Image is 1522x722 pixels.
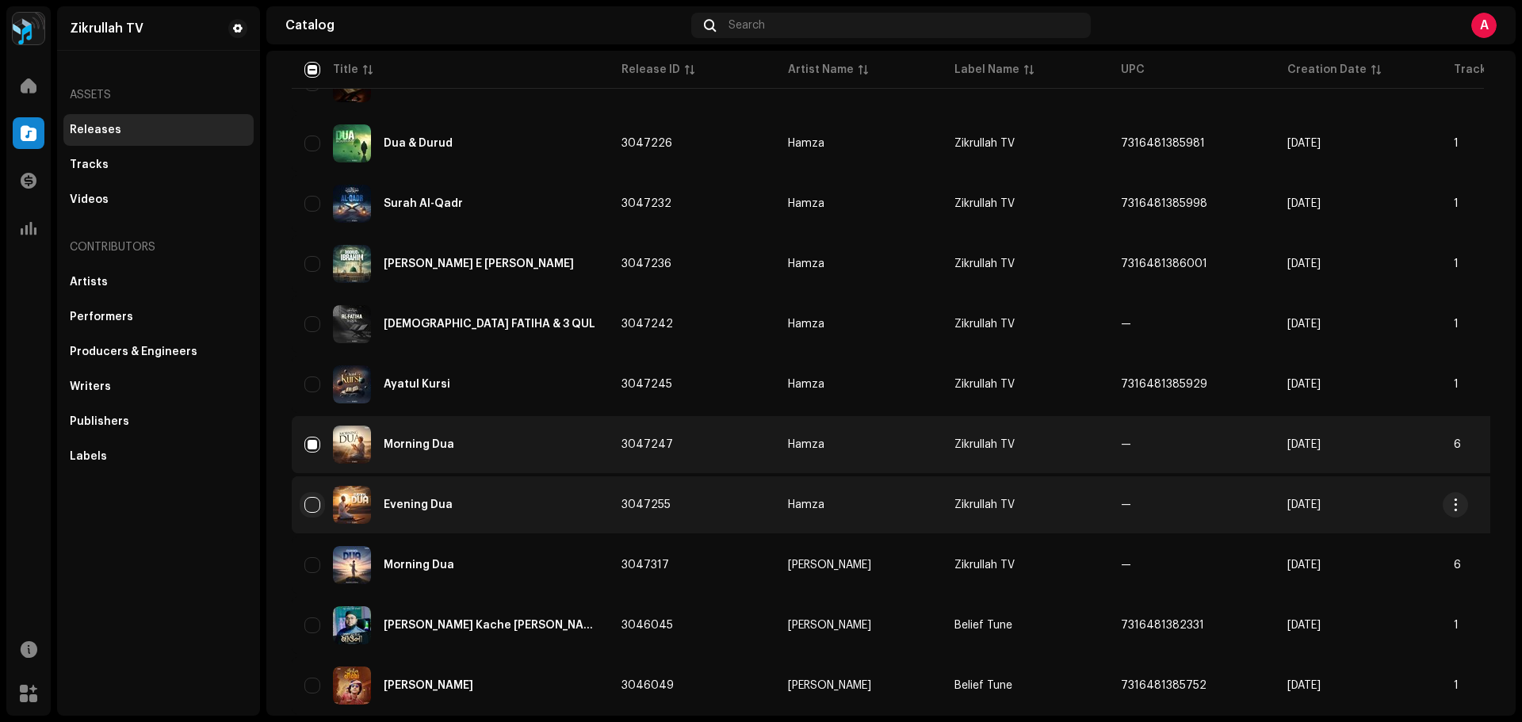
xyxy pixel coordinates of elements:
[954,439,1015,450] span: Zikrullah TV
[788,62,854,78] div: Artist Name
[70,124,121,136] div: Releases
[788,620,929,631] span: Mahdi Hasan
[728,19,765,32] span: Search
[1287,379,1321,390] span: Oct 8, 2025
[1287,680,1321,691] span: Oct 7, 2025
[384,138,453,149] div: Dua & Durud
[1121,499,1131,510] span: —
[788,680,871,691] div: [PERSON_NAME]
[788,680,929,691] span: Sheikh Zayed
[1121,439,1131,450] span: —
[954,680,1012,691] span: Belief Tune
[954,379,1015,390] span: Zikrullah TV
[384,439,454,450] div: Morning Dua
[621,258,671,269] span: 3047236
[621,499,671,510] span: 3047255
[384,379,450,390] div: Ayatul Kursi
[954,138,1015,149] span: Zikrullah TV
[1471,13,1497,38] div: A
[70,415,129,428] div: Publishers
[1287,439,1321,450] span: Oct 8, 2025
[63,228,254,266] re-a-nav-header: Contributors
[70,193,109,206] div: Videos
[788,138,824,149] div: Hamza
[788,319,929,330] span: Hamza
[333,667,371,705] img: 2736c895-a29c-4d51-8c5d-da5e77a0d945
[1121,560,1131,571] span: —
[333,546,371,584] img: a8c222d0-767d-4173-b0ea-74c6c8e25ae9
[788,620,871,631] div: [PERSON_NAME]
[63,184,254,216] re-m-nav-item: Videos
[70,380,111,393] div: Writers
[384,560,454,571] div: Morning Dua
[788,439,824,450] div: Hamza
[63,76,254,114] re-a-nav-header: Assets
[70,159,109,171] div: Tracks
[13,13,44,44] img: 2dae3d76-597f-44f3-9fef-6a12da6d2ece
[1121,258,1207,269] span: 7316481386001
[1121,379,1207,390] span: 7316481385929
[1287,319,1321,330] span: Oct 8, 2025
[1121,680,1207,691] span: 7316481385752
[954,560,1015,571] span: Zikrullah TV
[788,258,929,269] span: Hamza
[1121,319,1131,330] span: —
[63,301,254,333] re-m-nav-item: Performers
[788,379,929,390] span: Hamza
[333,426,371,464] img: 1c754723-7319-4484-b94e-a88f612d9211
[954,258,1015,269] span: Zikrullah TV
[70,346,197,358] div: Producers & Engineers
[1287,198,1321,209] span: Oct 8, 2025
[333,365,371,403] img: c0764ad2-a415-4506-9650-00e3238c2184
[384,319,595,330] div: SURAH FATIHA & 3 QUL
[621,620,673,631] span: 3046045
[788,198,929,209] span: Hamza
[333,245,371,283] img: 8348a788-c3cb-4b74-af25-15e925685ada
[333,606,371,644] img: 213f8e36-616a-49a7-a9e1-0f8f2989a701
[63,114,254,146] re-m-nav-item: Releases
[788,319,824,330] div: Hamza
[621,138,672,149] span: 3047226
[788,499,929,510] span: Hamza
[333,124,371,162] img: aade70ec-85aa-4c90-8cc9-dda418390582
[333,185,371,223] img: 68829cbc-920f-48f7-8cfb-e294659ecd89
[63,406,254,437] re-m-nav-item: Publishers
[63,371,254,403] re-m-nav-item: Writers
[1121,620,1204,631] span: 7316481382331
[1287,560,1321,571] span: Oct 8, 2025
[63,266,254,298] re-m-nav-item: Artists
[384,620,596,631] div: Tomar Kache Ja Chai Mawla
[285,19,685,32] div: Catalog
[384,198,463,209] div: Surah Al-Qadr
[621,680,674,691] span: 3046049
[954,62,1019,78] div: Label Name
[788,379,824,390] div: Hamza
[63,149,254,181] re-m-nav-item: Tracks
[1121,138,1205,149] span: 7316481385981
[621,439,673,450] span: 3047247
[621,379,672,390] span: 3047245
[70,311,133,323] div: Performers
[333,486,371,524] img: 25024015-5a54-492b-8951-b1779e6d46ab
[788,138,929,149] span: Hamza
[384,680,473,691] div: Anta Nabi
[1287,499,1321,510] span: Oct 8, 2025
[333,62,358,78] div: Title
[621,198,671,209] span: 3047232
[788,499,824,510] div: Hamza
[954,620,1012,631] span: Belief Tune
[1287,620,1321,631] span: Oct 7, 2025
[621,62,680,78] div: Release ID
[1287,62,1367,78] div: Creation Date
[70,22,143,35] div: Zikrullah TV
[788,198,824,209] div: Hamza
[63,441,254,472] re-m-nav-item: Labels
[333,305,371,343] img: 140fc69b-d6d0-401c-ba30-6a3bb22ec2fa
[621,560,669,571] span: 3047317
[954,499,1015,510] span: Zikrullah TV
[63,336,254,368] re-m-nav-item: Producers & Engineers
[621,319,673,330] span: 3047242
[70,276,108,288] div: Artists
